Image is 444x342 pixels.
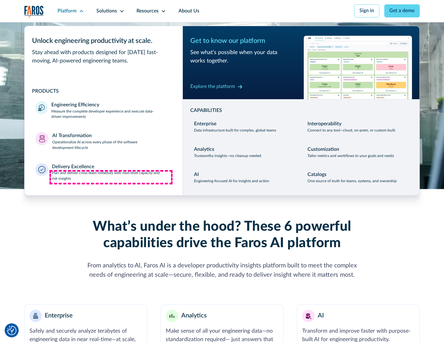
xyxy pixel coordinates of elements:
[308,120,341,128] div: Interoperability
[52,140,172,151] p: Operationalize AI across every phase of the software development lifecycle
[7,326,16,335] button: Cookie Settings
[194,146,214,153] div: Analytics
[190,142,299,163] a: AnalyticsTrustworthy insights—no cleanup needed
[190,36,299,46] div: Get to know our platform
[190,82,243,92] a: Explore the platform
[52,163,94,171] div: Delivery Excellence
[194,128,276,133] p: Data infrastructure built for complex, global teams
[190,168,299,188] a: AIEngineering-focused AI for insights and action
[318,311,324,321] div: AI
[32,128,175,155] a: AI TransformationOperationalize AI across every phase of the software development lifecycle
[308,146,339,153] div: Customization
[304,36,412,99] img: Workflow productivity trends heatmap chart
[58,7,76,15] div: Platform
[304,117,412,137] a: InteroperabilityConnect to any tool—cloud, on-prem, or custom-built
[303,311,313,321] img: AI robot or assistant icon
[194,153,261,159] p: Trustworthy insights—no cleanup needed
[304,142,412,163] a: CustomizationTailor metrics and workflows to your goals and needs
[45,311,73,321] div: Enterprise
[308,153,394,159] p: Tailor metrics and workflows to your goals and needs
[24,6,44,18] a: home
[32,88,175,95] div: PRODUCTS
[304,168,412,188] a: CatalogsOne source of truth for teams, systems, and ownership
[24,22,420,196] nav: Platform
[32,36,175,46] div: Unlock engineering productivity at scale.
[51,101,99,109] div: Engineering Efficiency
[136,7,159,15] div: Resources
[194,120,216,128] div: Enterprise
[32,159,175,186] a: Delivery ExcellencePlan and deliver cross-team initiatives with next-level capacity and risk insi...
[80,219,364,251] h2: What’s under the hood? These 6 powerful capabilities drive the Faros AI platform
[32,49,175,65] div: Stay ahead with products designed for [DATE] fast-moving, AI-powered engineering teams.
[308,128,395,133] p: Connect to any tool—cloud, on-prem, or custom-built
[24,6,44,18] img: Logo of the analytics and reporting company Faros.
[52,132,92,140] div: AI Transformation
[190,83,235,90] div: Explore the platform
[354,4,379,17] a: Sign in
[194,178,269,184] p: Engineering-focused AI for insights and action
[51,109,171,120] p: Measure the complete developer experience and execute data-driven improvements
[7,326,16,335] img: Revisit consent button
[190,49,299,65] div: See what’s possible when your data works together.
[32,98,175,124] a: Engineering EfficiencyMeasure the complete developer experience and execute data-driven improvements
[190,107,412,114] div: CAPABILITIES
[80,261,364,280] div: From analytics to AI, Faros AI is a developer productivity insights platform built to meet the co...
[169,314,174,318] img: Minimalist bar chart analytics icon
[308,178,397,184] p: One source of truth for teams, systems, and ownership
[194,171,199,178] div: AI
[190,117,299,137] a: EnterpriseData infrastructure built for complex, global teams
[96,7,117,15] div: Solutions
[52,170,172,182] p: Plan and deliver cross-team initiatives with next-level capacity and risk insights
[308,171,326,178] div: Catalogs
[181,311,207,321] div: Analytics
[384,4,420,17] a: Get a demo
[33,313,38,319] img: Enterprise building blocks or structure icon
